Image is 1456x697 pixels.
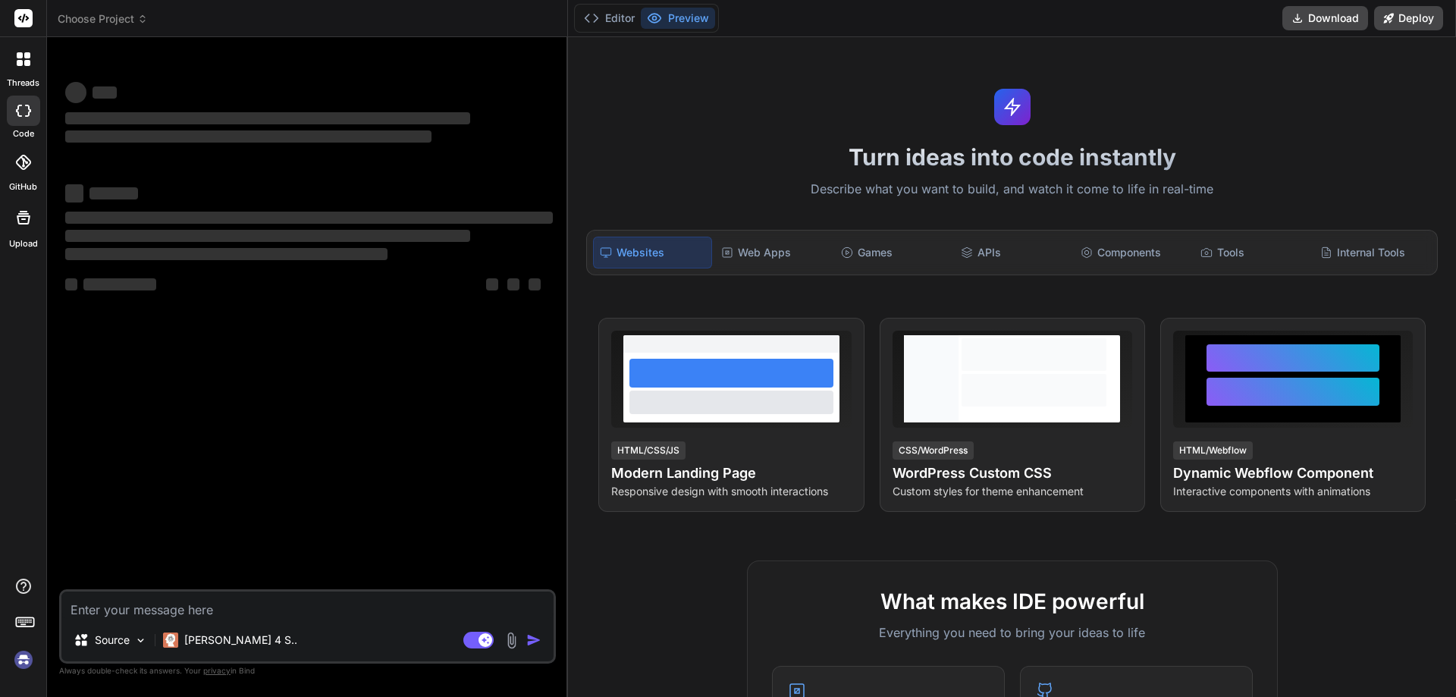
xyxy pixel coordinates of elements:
div: APIs [955,237,1072,268]
label: GitHub [9,181,37,193]
div: HTML/Webflow [1173,441,1253,460]
button: Download [1282,6,1368,30]
span: ‌ [65,278,77,290]
span: ‌ [65,82,86,103]
button: Deploy [1374,6,1443,30]
img: Pick Models [134,634,147,647]
span: ‌ [507,278,519,290]
span: ‌ [65,230,470,242]
p: [PERSON_NAME] 4 S.. [184,633,297,648]
p: Responsive design with smooth interactions [611,484,851,499]
div: HTML/CSS/JS [611,441,686,460]
p: Source [95,633,130,648]
div: Web Apps [715,237,832,268]
span: ‌ [486,278,498,290]
label: Upload [9,237,38,250]
p: Describe what you want to build, and watch it come to life in real-time [577,180,1447,199]
span: privacy [203,666,231,675]
div: Components [1075,237,1191,268]
button: Editor [578,8,641,29]
img: signin [11,647,36,673]
label: threads [7,77,39,89]
h1: Turn ideas into code instantly [577,143,1447,171]
h4: Dynamic Webflow Component [1173,463,1413,484]
span: ‌ [65,184,83,203]
p: Everything you need to bring your ideas to life [772,623,1253,642]
p: Custom styles for theme enhancement [893,484,1132,499]
span: ‌ [89,187,138,199]
p: Interactive components with animations [1173,484,1413,499]
span: ‌ [65,112,470,124]
h2: What makes IDE powerful [772,586,1253,617]
h4: Modern Landing Page [611,463,851,484]
div: Websites [593,237,711,268]
button: Preview [641,8,715,29]
span: ‌ [83,278,156,290]
div: CSS/WordPress [893,441,974,460]
span: ‌ [65,248,388,260]
div: Internal Tools [1314,237,1431,268]
img: icon [526,633,541,648]
span: ‌ [93,86,117,99]
p: Always double-check its answers. Your in Bind [59,664,556,678]
span: Choose Project [58,11,148,27]
span: ‌ [65,130,431,143]
span: ‌ [65,212,553,224]
h4: WordPress Custom CSS [893,463,1132,484]
div: Tools [1194,237,1311,268]
img: Claude 4 Sonnet [163,633,178,648]
div: Games [835,237,952,268]
img: attachment [503,632,520,649]
span: ‌ [529,278,541,290]
label: code [13,127,34,140]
